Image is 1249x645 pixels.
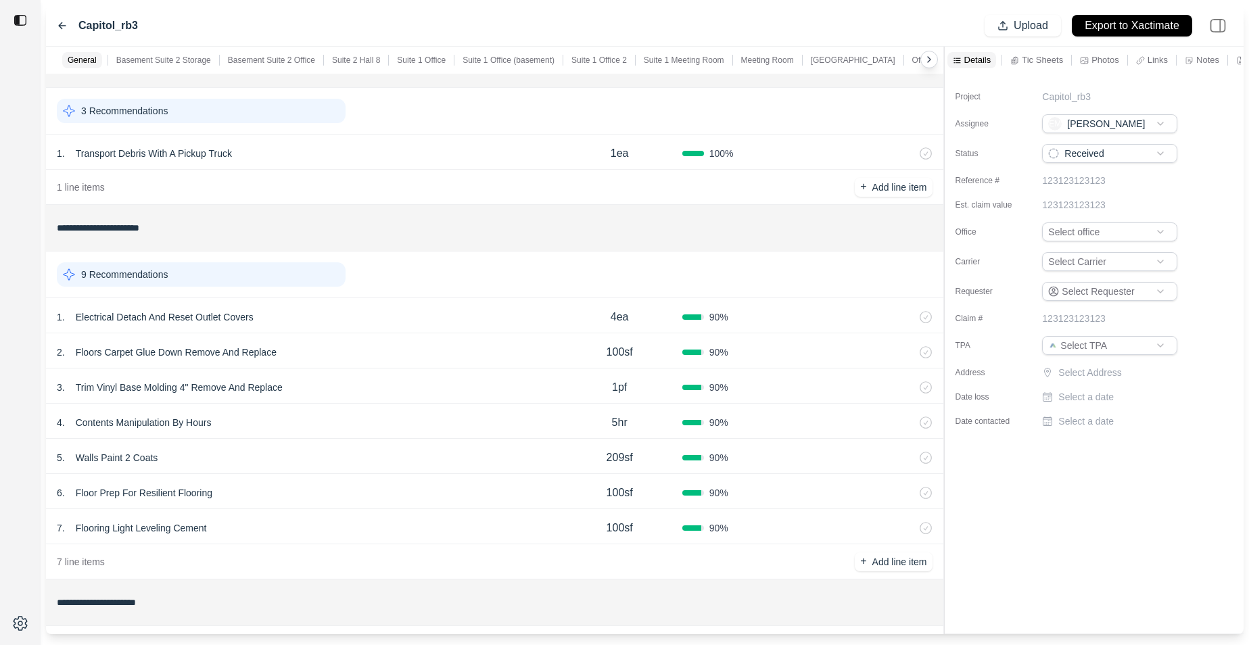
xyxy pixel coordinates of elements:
[57,486,65,500] p: 6 .
[57,181,105,194] p: 1 line items
[332,55,380,66] p: Suite 2 Hall 8
[1148,54,1168,66] p: Links
[57,147,65,160] p: 1 .
[956,148,1023,159] label: Status
[116,55,211,66] p: Basement Suite 2 Storage
[1196,54,1219,66] p: Notes
[956,175,1023,186] label: Reference #
[964,54,991,66] p: Details
[709,451,728,464] span: 90 %
[709,345,728,359] span: 90 %
[811,55,895,66] p: [GEOGRAPHIC_DATA]
[855,552,932,571] button: +Add line item
[57,555,105,569] p: 7 line items
[1042,174,1105,187] p: 123123123123
[611,145,629,162] p: 1ea
[709,310,728,324] span: 90 %
[68,55,97,66] p: General
[607,485,633,501] p: 100sf
[956,226,1023,237] label: Office
[70,483,218,502] p: Floor Prep For Resilient Flooring
[1042,198,1105,212] p: 123123123123
[985,15,1061,37] button: Upload
[78,18,138,34] label: Capitol_rb3
[1042,312,1105,325] p: 123123123123
[611,309,629,325] p: 4ea
[612,379,627,396] p: 1pf
[607,450,633,466] p: 209sf
[855,178,932,197] button: +Add line item
[81,268,168,281] p: 9 Recommendations
[709,416,728,429] span: 90 %
[70,413,217,432] p: Contents Manipulation By Hours
[956,416,1023,427] label: Date contacted
[57,310,65,324] p: 1 .
[1058,366,1180,379] p: Select Address
[57,451,65,464] p: 5 .
[571,55,627,66] p: Suite 1 Office 2
[57,381,65,394] p: 3 .
[1014,18,1048,34] p: Upload
[709,521,728,535] span: 90 %
[1072,15,1192,37] button: Export to Xactimate
[70,448,164,467] p: Walls Paint 2 Coats
[70,519,212,537] p: Flooring Light Leveling Cement
[860,554,866,569] p: +
[1203,11,1233,41] img: right-panel.svg
[70,343,282,362] p: Floors Carpet Glue Down Remove And Replace
[644,55,724,66] p: Suite 1 Meeting Room
[872,181,927,194] p: Add line item
[956,367,1023,378] label: Address
[607,520,633,536] p: 100sf
[956,340,1023,351] label: TPA
[709,486,728,500] span: 90 %
[1022,54,1063,66] p: Tic Sheets
[57,416,65,429] p: 4 .
[956,199,1023,210] label: Est. claim value
[70,378,288,397] p: Trim Vinyl Base Molding 4" Remove And Replace
[1058,414,1114,428] p: Select a date
[1085,18,1179,34] p: Export to Xactimate
[956,313,1023,324] label: Claim #
[1058,390,1114,404] p: Select a date
[860,179,866,195] p: +
[709,381,728,394] span: 90 %
[607,344,633,360] p: 100sf
[57,345,65,359] p: 2 .
[81,104,168,118] p: 3 Recommendations
[956,118,1023,129] label: Assignee
[709,147,734,160] span: 100 %
[741,55,794,66] p: Meeting Room
[57,521,65,535] p: 7 .
[228,55,315,66] p: Basement Suite 2 Office
[872,555,927,569] p: Add line item
[612,414,628,431] p: 5hr
[1091,54,1118,66] p: Photos
[70,144,237,163] p: Transport Debris With A Pickup Truck
[70,308,259,327] p: Electrical Detach And Reset Outlet Covers
[912,55,949,66] p: Office Hall
[463,55,555,66] p: Suite 1 Office (basement)
[14,14,27,27] img: toggle sidebar
[1042,90,1091,103] p: Capitol_rb3
[956,256,1023,267] label: Carrier
[956,91,1023,102] label: Project
[397,55,446,66] p: Suite 1 Office
[956,391,1023,402] label: Date loss
[956,286,1023,297] label: Requester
